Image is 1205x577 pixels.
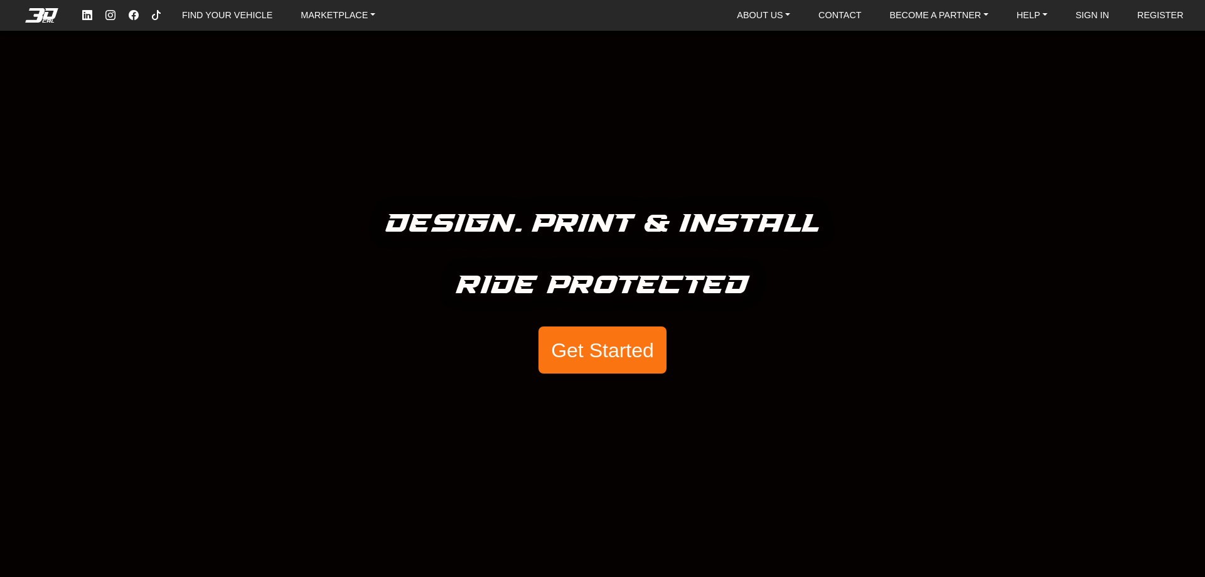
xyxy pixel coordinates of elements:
[456,265,749,306] h5: Ride Protected
[732,6,795,25] a: ABOUT US
[813,6,866,25] a: CONTACT
[386,203,820,245] h5: Design. Print & Install
[177,6,277,25] a: FIND YOUR VEHICLE
[1071,6,1115,25] a: SIGN IN
[538,326,667,374] button: Get Started
[1012,6,1052,25] a: HELP
[1132,6,1189,25] a: REGISTER
[884,6,993,25] a: BECOME A PARTNER
[296,6,380,25] a: MARKETPLACE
